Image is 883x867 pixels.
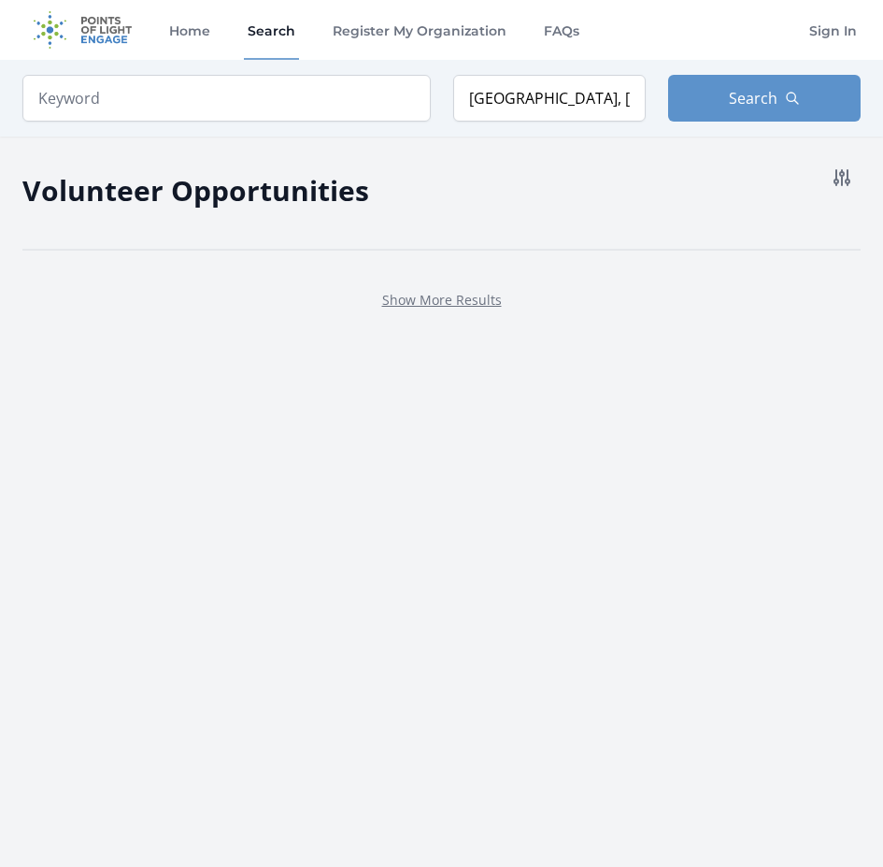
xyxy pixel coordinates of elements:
h2: Volunteer Opportunities [22,169,369,211]
input: Location [453,75,646,122]
a: Show More Results [382,291,502,309]
button: Search [668,75,861,122]
span: Search [729,87,777,109]
input: Keyword [22,75,431,122]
